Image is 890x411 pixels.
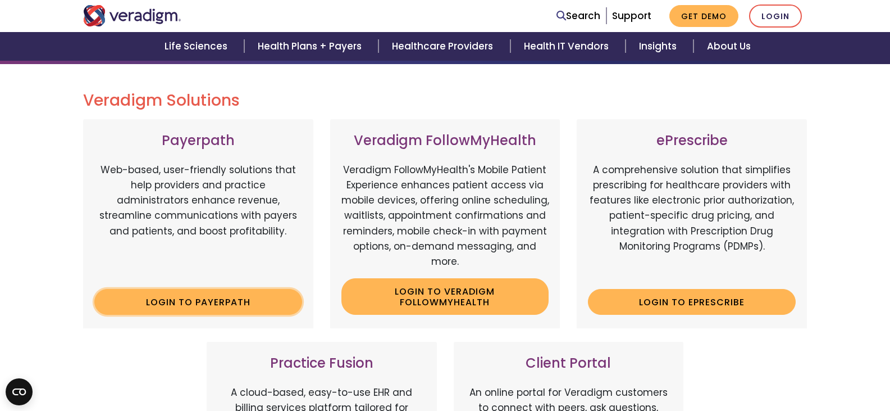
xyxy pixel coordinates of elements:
a: Get Demo [669,5,738,27]
a: Search [556,8,600,24]
button: Open CMP widget [6,378,33,405]
a: Health Plans + Payers [244,32,378,61]
a: Login to ePrescribe [588,289,796,315]
a: Life Sciences [151,32,244,61]
a: Health IT Vendors [510,32,626,61]
h3: Practice Fusion [218,355,426,372]
p: Veradigm FollowMyHealth's Mobile Patient Experience enhances patient access via mobile devices, o... [341,162,549,269]
h3: Veradigm FollowMyHealth [341,133,549,149]
a: Insights [626,32,693,61]
h2: Veradigm Solutions [83,91,807,110]
h3: Payerpath [94,133,302,149]
a: Login to Payerpath [94,289,302,315]
h3: ePrescribe [588,133,796,149]
h3: Client Portal [465,355,673,372]
img: Veradigm logo [83,5,181,26]
a: Login to Veradigm FollowMyHealth [341,278,549,315]
p: A comprehensive solution that simplifies prescribing for healthcare providers with features like ... [588,162,796,281]
a: Login [749,4,802,28]
a: About Us [693,32,764,61]
a: Support [612,9,651,22]
p: Web-based, user-friendly solutions that help providers and practice administrators enhance revenu... [94,162,302,281]
a: Healthcare Providers [378,32,510,61]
